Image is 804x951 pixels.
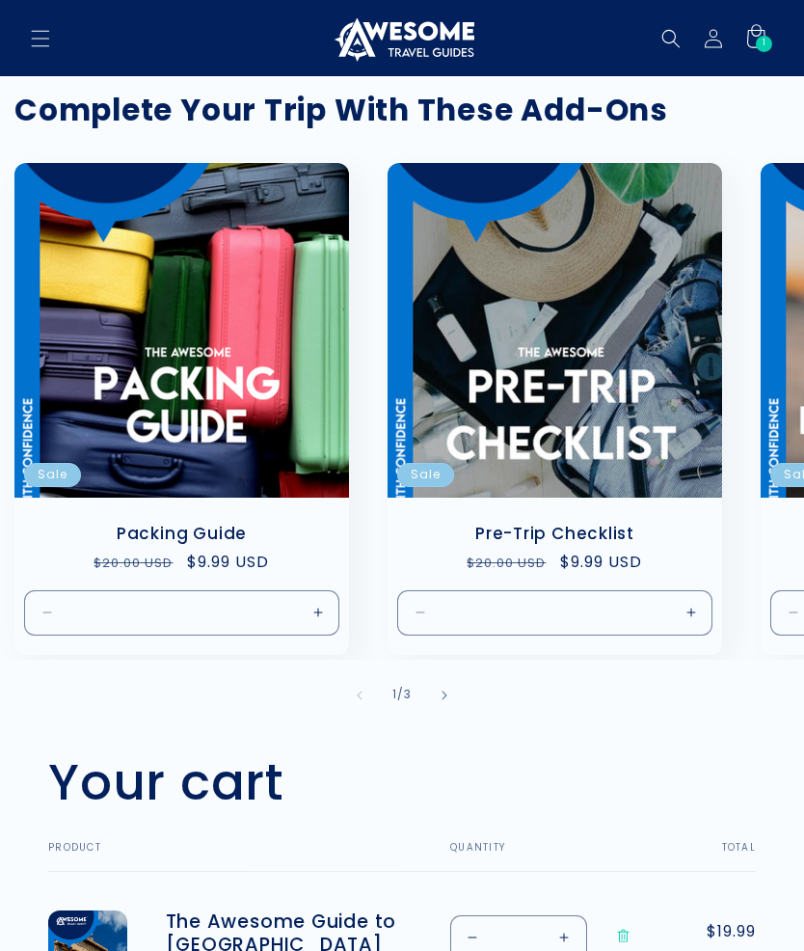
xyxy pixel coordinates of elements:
[407,524,703,544] a: Pre-Trip Checklist
[14,89,668,131] strong: Complete Your Trip With These Add-Ons
[650,17,692,60] summary: Search
[34,524,330,544] a: Packing Guide
[402,842,663,872] th: Quantity
[48,751,284,813] h1: Your cart
[338,674,381,717] button: Slide left
[763,36,766,52] span: 1
[330,15,474,62] img: Awesome Travel Guides
[392,685,397,704] span: 1
[404,685,412,704] span: 3
[702,920,756,943] span: $19.99
[151,590,214,636] input: Quantity for Default Title
[19,17,62,60] summary: Menu
[663,842,756,872] th: Total
[397,685,404,704] span: /
[423,674,466,717] button: Slide right
[524,590,587,636] input: Quantity for Default Title
[48,842,402,872] th: Product
[323,8,482,68] a: Awesome Travel Guides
